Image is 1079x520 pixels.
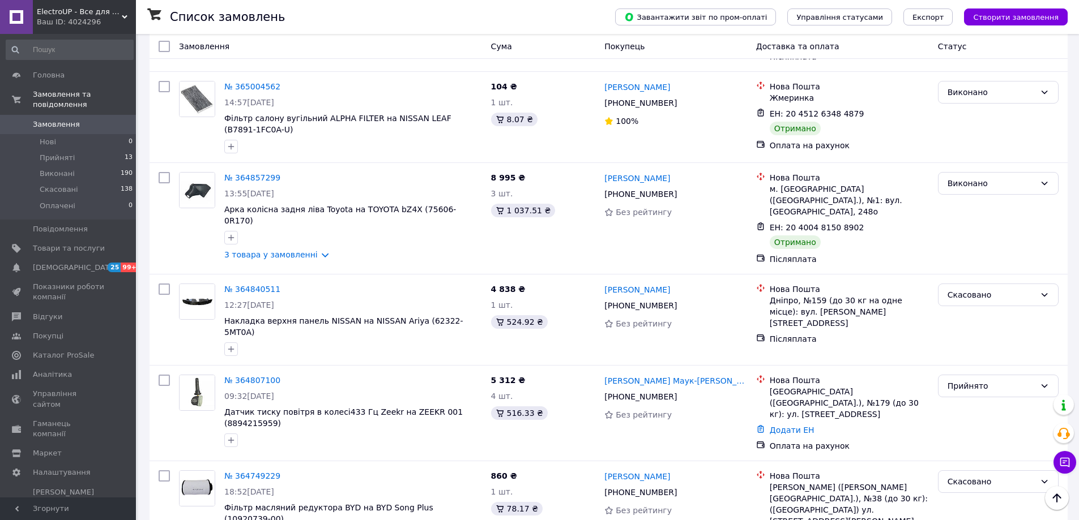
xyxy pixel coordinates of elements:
span: Замовлення [179,42,229,51]
div: Нова Пошта [770,172,929,183]
a: Додати ЕН [770,426,814,435]
a: № 364840511 [224,285,280,294]
input: Пошук [6,40,134,60]
span: 8 995 ₴ [491,173,526,182]
div: Післяплата [770,333,929,345]
span: Без рейтингу [616,208,672,217]
div: Отримано [770,122,821,135]
img: Фото товару [180,284,215,319]
button: Чат з покупцем [1054,451,1076,474]
div: Дніпро, №159 (до 30 кг на одне місце): вул. [PERSON_NAME][STREET_ADDRESS] [770,295,929,329]
div: Жмеринка [770,92,929,104]
div: Виконано [948,86,1035,98]
div: Ваш ID: 4024296 [37,17,136,27]
div: Прийнято [948,380,1035,392]
a: Фото товару [179,172,215,208]
a: № 365004562 [224,82,280,91]
span: Доставка та оплата [756,42,839,51]
button: Створити замовлення [964,8,1068,25]
a: Датчик тиску повітря в колесі433 Гц Zeekr на ZEEKR 001 (8894215959) [224,407,463,428]
span: 12:27[DATE] [224,300,274,310]
a: Фото товару [179,375,215,411]
div: м. [GEOGRAPHIC_DATA] ([GEOGRAPHIC_DATA].), №1: вул. [GEOGRAPHIC_DATA], 248о [770,183,929,217]
span: 3 шт. [491,189,513,198]
span: 0 [129,137,133,147]
span: 100% [616,117,638,126]
div: Отримано [770,235,821,249]
a: [PERSON_NAME] Маук-[PERSON_NAME] [604,375,747,386]
img: Фото товару [180,173,215,208]
div: 78.17 ₴ [491,502,543,515]
div: Оплата на рахунок [770,440,929,452]
span: Управління статусами [796,13,883,22]
span: [PERSON_NAME] та рахунки [33,487,105,518]
a: № 364807100 [224,376,280,385]
div: Післяплата [770,253,929,265]
span: 1 шт. [491,300,513,310]
span: Фільтр салону вугільний ALPHA FILTER на NISSAN LEAF (B7891-1FC0A-U) [224,114,451,134]
span: Прийняті [40,153,75,163]
a: Фото товару [179,81,215,117]
div: Скасовано [948,289,1035,301]
span: Завантажити звіт по пром-оплаті [624,12,767,22]
div: 516.33 ₴ [491,406,548,420]
img: Фото товару [180,375,215,410]
h1: Список замовлень [170,10,285,24]
div: 1 037.51 ₴ [491,204,556,217]
div: [PHONE_NUMBER] [602,95,679,111]
span: 14:57[DATE] [224,98,274,107]
div: 524.92 ₴ [491,315,548,329]
span: Налаштування [33,467,91,478]
a: [PERSON_NAME] [604,471,670,482]
span: Замовлення [33,119,80,130]
a: [PERSON_NAME] [604,284,670,295]
img: Фото товару [180,471,215,506]
div: [PHONE_NUMBER] [602,298,679,313]
a: Створити замовлення [953,12,1068,21]
button: Завантажити звіт по пром-оплаті [615,8,776,25]
span: Товари та послуги [33,243,105,253]
a: [PERSON_NAME] [604,81,670,93]
span: 13 [125,153,133,163]
button: Експорт [903,8,953,25]
span: 104 ₴ [491,82,517,91]
span: 18:52[DATE] [224,487,274,496]
span: 4 838 ₴ [491,285,526,294]
span: Відгуки [33,312,62,322]
span: 138 [121,184,133,195]
div: [GEOGRAPHIC_DATA] ([GEOGRAPHIC_DATA].), №179 (до 30 кг): ул. [STREET_ADDRESS] [770,386,929,420]
span: Виконані [40,169,75,179]
div: Скасовано [948,475,1035,488]
span: Головна [33,70,65,80]
span: 5 312 ₴ [491,376,526,385]
a: Арка колісна задня ліва Toyota на TOYOTA bZ4X (75606-0R170) [224,205,456,225]
span: ElectroUP - Все для електромобілів [37,7,122,17]
div: [PHONE_NUMBER] [602,389,679,405]
span: Створити замовлення [973,13,1059,22]
span: Експорт [912,13,944,22]
span: Покупці [33,331,63,341]
span: ЕН: 20 4004 8150 8902 [770,223,864,232]
span: Замовлення та повідомлення [33,89,136,110]
a: [PERSON_NAME] [604,173,670,184]
span: Статус [938,42,967,51]
span: Покупець [604,42,645,51]
a: № 364749229 [224,471,280,480]
span: 99+ [121,263,139,272]
span: 1 шт. [491,487,513,496]
span: 25 [108,263,121,272]
span: ЕН: 20 4512 6348 4879 [770,109,864,118]
span: Каталог ProSale [33,350,94,360]
img: Фото товару [180,81,215,117]
div: Нова Пошта [770,375,929,386]
span: 09:32[DATE] [224,392,274,401]
span: 1 шт. [491,98,513,107]
span: Аналітика [33,369,72,380]
span: Повідомлення [33,224,88,234]
span: Без рейтингу [616,410,672,419]
a: № 364857299 [224,173,280,182]
button: Наверх [1045,486,1069,510]
span: 13:55[DATE] [224,189,274,198]
div: [PHONE_NUMBER] [602,484,679,500]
